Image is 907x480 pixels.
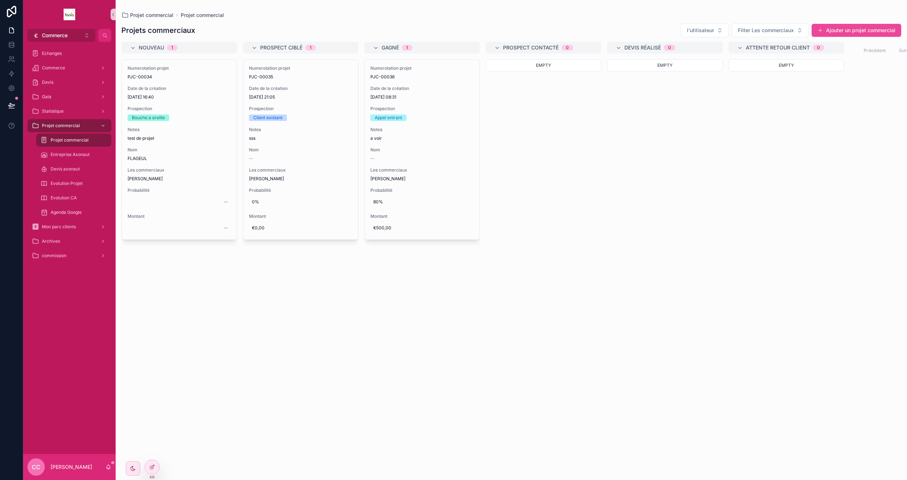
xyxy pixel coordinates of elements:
span: Date de la création [249,86,352,91]
span: Projet commercial [42,123,80,129]
span: Evolution Projet [51,181,83,186]
button: Select Button [681,23,729,37]
span: Montant [249,213,352,219]
span: PJC-00035 [249,74,352,80]
span: Montant [128,213,231,219]
span: Les commerciaux [249,167,352,173]
span: 0% [252,199,349,205]
span: Statistique [42,108,64,114]
span: PJC-00036 [370,74,474,80]
span: Gagné [382,44,399,51]
span: Date de la création [370,86,474,91]
span: cc [32,463,40,471]
span: [PERSON_NAME] [249,176,284,182]
span: 80% [373,199,471,205]
a: Devis [27,76,111,89]
a: Projet commercial [121,12,173,19]
a: Mon parc clients [27,220,111,233]
span: Nom [128,147,231,153]
span: Attente retour client [746,44,810,51]
img: App logo [64,9,75,20]
span: Numerotation projet [128,65,231,71]
span: Les commerciaux [370,167,474,173]
span: Prospect ciblé [260,44,302,51]
a: Projet commercial [27,119,111,132]
span: Nom [249,147,352,153]
span: Probabilité [370,187,474,193]
div: Bouche a oreille [132,114,165,121]
span: test de projet [128,135,231,141]
span: Prospect contacté [503,44,559,51]
span: Date de la création [128,86,231,91]
span: Gala [42,94,51,100]
a: Agenda Google [36,206,111,219]
span: Notes [370,127,474,133]
span: sss [249,135,352,141]
a: Devis axonaut [36,163,111,176]
span: Numerotation projet [370,65,474,71]
span: Notes [128,127,231,133]
a: Numerotation projetPJC-00034Date de la création[DATE] 16:40ProspectionBouche a oreilleNotestest d... [121,59,237,240]
div: -- [224,199,228,205]
span: -- [249,156,253,161]
div: -- [224,225,228,231]
span: a voir [370,135,474,141]
span: FLAGEUL [128,156,231,161]
span: Devis [42,79,53,85]
span: Notes [249,127,352,133]
a: Evolution CA [36,191,111,204]
span: l'utilisateur [687,27,714,34]
div: 0 [566,45,569,51]
span: Devis réalisé [624,44,661,51]
div: scrollable content [23,42,116,272]
span: Archives [42,238,60,244]
button: Ajouter un projet commercial [812,24,901,37]
span: Projet commercial [130,12,173,19]
span: Empty [779,62,794,68]
div: 1 [406,45,408,51]
span: €0,00 [252,225,349,231]
a: Projet commercial [36,134,111,147]
span: Empty [536,62,551,68]
div: 1 [171,45,173,51]
span: Projet commercial [51,137,89,143]
span: [PERSON_NAME] [128,176,163,182]
span: Entreprise Axonaut [51,152,90,157]
span: [DATE] 16:40 [128,94,231,100]
span: Probabilité [128,187,231,193]
span: commission [42,253,66,259]
span: [DATE] 08:31 [370,94,474,100]
a: Entreprise Axonaut [36,148,111,161]
a: Echanges [27,47,111,60]
span: Nouveau [139,44,164,51]
span: Commerce [42,32,68,39]
a: Numerotation projetPJC-00036Date de la création[DATE] 08:31ProspectionAppel entrantNotesa voirNom... [364,59,480,240]
a: Numerotation projetPJC-00035Date de la création[DATE] 21:05ProspectionClient existantNotessssNom-... [243,59,358,240]
a: Statistique [27,105,111,118]
a: commission [27,249,111,262]
span: Mon parc clients [42,224,76,230]
div: 0 [668,45,671,51]
span: Devis axonaut [51,166,80,172]
span: Agenda Google [51,209,82,215]
span: Commerce [42,65,65,71]
a: Commerce [27,61,111,74]
span: Probabilité [249,187,352,193]
span: -- [370,156,375,161]
span: Prospection [370,106,474,112]
a: Projet commercial [181,12,224,19]
div: 0 [817,45,820,51]
span: Evolution CA [51,195,77,201]
span: Echanges [42,51,62,56]
div: Appel entrant [375,114,402,121]
span: Les commerciaux [128,167,231,173]
a: Gala [27,90,111,103]
div: Client existant [253,114,283,121]
span: Prospection [249,106,352,112]
p: [PERSON_NAME] [51,463,92,471]
a: Archives [27,235,111,248]
span: Prospection [128,106,231,112]
span: Montant [370,213,474,219]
